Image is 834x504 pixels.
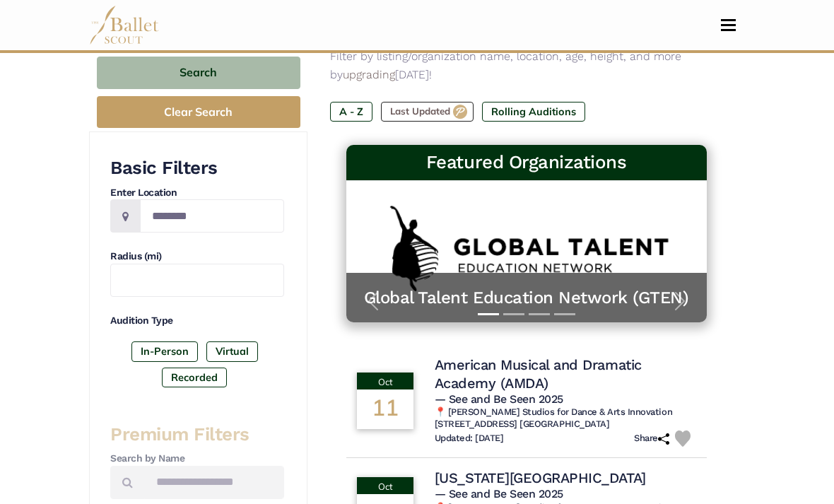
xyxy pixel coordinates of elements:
[435,406,696,430] h6: 📍 [PERSON_NAME] Studios for Dance & Arts Innovation [STREET_ADDRESS] [GEOGRAPHIC_DATA]
[131,341,198,361] label: In-Person
[634,433,669,445] h6: Share
[110,452,284,466] h4: Search by Name
[712,18,745,32] button: Toggle navigation
[110,186,284,200] h4: Enter Location
[144,466,284,499] input: Search by names...
[140,199,284,233] input: Location
[358,151,695,175] h3: Featured Organizations
[110,423,284,447] h3: Premium Filters
[381,102,474,122] label: Last Updated
[435,356,696,392] h4: American Musical and Dramatic Academy (AMDA)
[503,306,524,322] button: Slide 2
[110,250,284,264] h4: Radius (mi)
[110,156,284,180] h3: Basic Filters
[435,469,646,487] h4: [US_STATE][GEOGRAPHIC_DATA]
[330,47,722,83] p: Filter by listing/organization name, location, age, height, and more by [DATE]!
[554,306,575,322] button: Slide 4
[97,57,300,90] button: Search
[97,96,300,128] button: Clear Search
[360,287,693,309] a: Global Talent Education Network (GTEN)
[435,392,563,406] span: — See and Be Seen 2025
[110,314,284,328] h4: Audition Type
[435,433,504,445] h6: Updated: [DATE]
[435,487,563,500] span: — See and Be Seen 2025
[162,368,227,387] label: Recorded
[357,477,413,494] div: Oct
[357,389,413,429] div: 11
[478,306,499,322] button: Slide 1
[482,102,585,122] label: Rolling Auditions
[206,341,258,361] label: Virtual
[529,306,550,322] button: Slide 3
[357,373,413,389] div: Oct
[330,102,372,122] label: A - Z
[343,68,395,81] a: upgrading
